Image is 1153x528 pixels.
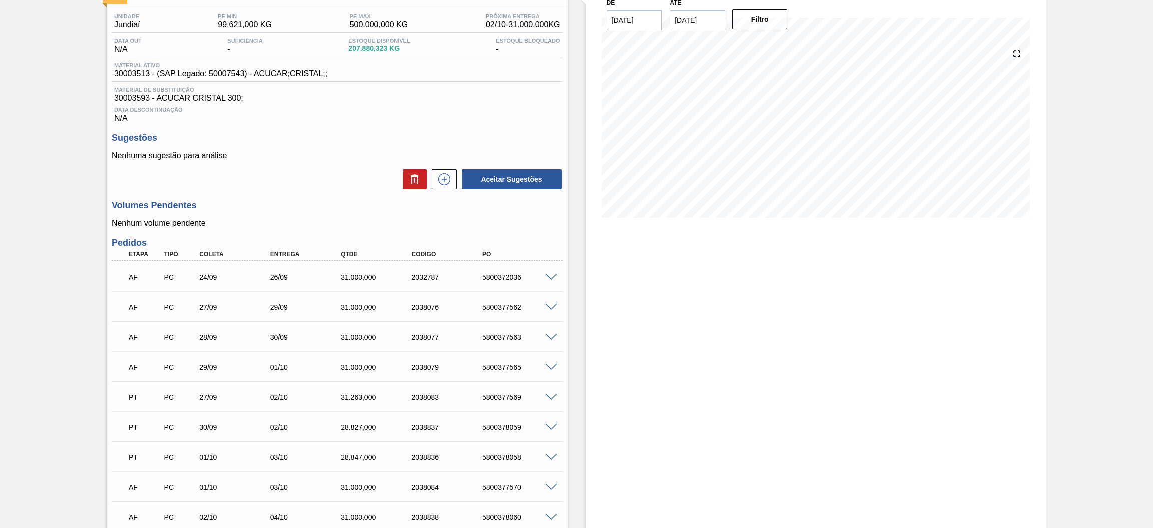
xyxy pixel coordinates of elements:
[112,219,563,228] p: Nenhum volume pendente
[114,20,140,29] span: Jundiaí
[480,513,560,521] div: 5800378060
[338,393,419,401] div: 31.263,000
[114,38,142,44] span: Data out
[114,69,327,78] span: 30003513 - (SAP Legado: 50007543) - ACUCAR;CRISTAL;;
[126,476,164,498] div: Aguardando Faturamento
[607,10,662,30] input: dd/mm/yyyy
[162,513,200,521] div: Pedido de Compra
[480,303,560,311] div: 5800377562
[126,326,164,348] div: Aguardando Faturamento
[126,251,164,258] div: Etapa
[126,416,164,438] div: Pedido em Trânsito
[268,453,348,461] div: 03/10/2025
[409,483,490,491] div: 2038084
[162,393,200,401] div: Pedido de Compra
[129,423,162,431] p: PT
[457,168,563,190] div: Aceitar Sugestões
[129,363,162,371] p: AF
[350,20,408,29] span: 500.000,000 KG
[112,151,563,160] p: Nenhuma sugestão para análise
[670,10,725,30] input: dd/mm/yyyy
[129,333,162,341] p: AF
[338,333,419,341] div: 31.000,000
[480,251,560,258] div: PO
[218,20,272,29] span: 99.621,000 KG
[227,38,262,44] span: Suficiência
[480,393,560,401] div: 5800377569
[496,38,560,44] span: Estoque Bloqueado
[162,273,200,281] div: Pedido de Compra
[197,251,277,258] div: Coleta
[348,45,410,52] span: 207.880,323 KG
[218,13,272,19] span: PE MIN
[129,393,162,401] p: PT
[338,273,419,281] div: 31.000,000
[126,356,164,378] div: Aguardando Faturamento
[409,363,490,371] div: 2038079
[126,446,164,468] div: Pedido em Trânsito
[129,303,162,311] p: AF
[162,483,200,491] div: Pedido de Compra
[409,251,490,258] div: Código
[162,423,200,431] div: Pedido de Compra
[486,13,560,19] span: Próxima Entrega
[348,38,410,44] span: Estoque Disponível
[480,453,560,461] div: 5800378058
[268,303,348,311] div: 29/09/2025
[480,483,560,491] div: 5800377570
[409,273,490,281] div: 2032787
[129,453,162,461] p: PT
[480,333,560,341] div: 5800377563
[114,87,560,93] span: Material de Substituição
[409,513,490,521] div: 2038838
[114,107,560,113] span: Data Descontinuação
[268,333,348,341] div: 30/09/2025
[129,513,162,521] p: AF
[126,386,164,408] div: Pedido em Trânsito
[268,393,348,401] div: 02/10/2025
[268,273,348,281] div: 26/09/2025
[268,251,348,258] div: Entrega
[338,483,419,491] div: 31.000,000
[338,513,419,521] div: 31.000,000
[112,133,563,143] h3: Sugestões
[114,13,140,19] span: Unidade
[268,483,348,491] div: 03/10/2025
[338,363,419,371] div: 31.000,000
[268,513,348,521] div: 04/10/2025
[732,9,788,29] button: Filtro
[427,169,457,189] div: Nova sugestão
[409,303,490,311] div: 2038076
[493,38,562,54] div: -
[114,62,327,68] span: Material ativo
[338,251,419,258] div: Qtde
[197,333,277,341] div: 28/09/2025
[480,423,560,431] div: 5800378059
[197,423,277,431] div: 30/09/2025
[112,38,144,54] div: N/A
[129,483,162,491] p: AF
[162,303,200,311] div: Pedido de Compra
[197,363,277,371] div: 29/09/2025
[350,13,408,19] span: PE MAX
[225,38,265,54] div: -
[197,393,277,401] div: 27/09/2025
[197,273,277,281] div: 24/09/2025
[409,423,490,431] div: 2038837
[268,423,348,431] div: 02/10/2025
[268,363,348,371] div: 01/10/2025
[126,266,164,288] div: Aguardando Faturamento
[338,423,419,431] div: 28.827,000
[197,453,277,461] div: 01/10/2025
[114,94,560,103] span: 30003593 - ACUCAR CRISTAL 300;
[112,103,563,123] div: N/A
[486,20,560,29] span: 02/10 - 31.000,000 KG
[480,363,560,371] div: 5800377565
[197,513,277,521] div: 02/10/2025
[162,333,200,341] div: Pedido de Compra
[462,169,562,189] button: Aceitar Sugestões
[126,296,164,318] div: Aguardando Faturamento
[162,363,200,371] div: Pedido de Compra
[338,303,419,311] div: 31.000,000
[112,238,563,248] h3: Pedidos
